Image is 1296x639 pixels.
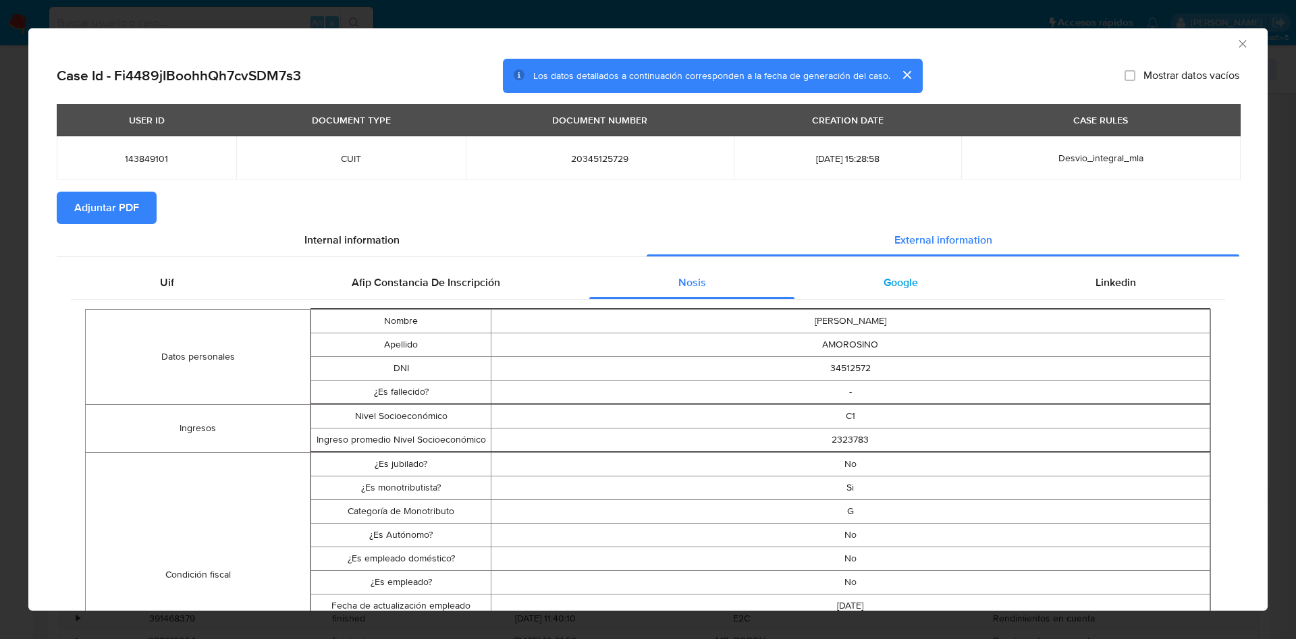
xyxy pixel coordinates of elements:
td: G [491,499,1210,523]
div: closure-recommendation-modal [28,28,1268,611]
span: Afip Constancia De Inscripción [352,275,500,290]
span: External information [894,232,992,248]
span: Los datos detallados a continuación corresponden a la fecha de generación del caso. [533,69,890,82]
div: Detailed info [57,224,1239,256]
span: Adjuntar PDF [74,193,139,223]
td: No [491,523,1210,547]
td: [DATE] [491,594,1210,617]
button: Adjuntar PDF [57,192,157,224]
span: Mostrar datos vacíos [1143,69,1239,82]
td: Nombre [311,309,491,333]
td: Ingreso promedio Nivel Socioeconómico [311,428,491,451]
span: 143849101 [73,152,220,165]
span: Nosis [678,275,706,290]
td: Datos personales [86,309,310,404]
span: Google [884,275,918,290]
td: ¿Es Autónomo? [311,523,491,547]
span: 20345125729 [482,152,718,165]
td: - [491,380,1210,404]
div: CREATION DATE [804,109,892,132]
button: Cerrar ventana [1236,37,1248,49]
td: ¿Es monotributista? [311,476,491,499]
td: DNI [311,356,491,380]
span: Internal information [304,232,400,248]
span: [DATE] 15:28:58 [750,152,945,165]
td: 34512572 [491,356,1210,380]
td: ¿Es empleado? [311,570,491,594]
td: Ingresos [86,404,310,452]
div: USER ID [121,109,173,132]
h2: Case Id - Fi4489jIBoohhQh7cvSDM7s3 [57,67,301,84]
td: Si [491,476,1210,499]
td: ¿Es fallecido? [311,380,491,404]
span: Desvio_integral_mla [1058,151,1143,165]
td: [PERSON_NAME] [491,309,1210,333]
td: ¿Es empleado doméstico? [311,547,491,570]
span: Linkedin [1096,275,1136,290]
div: Detailed external info [71,267,1225,299]
td: Apellido [311,333,491,356]
input: Mostrar datos vacíos [1125,70,1135,81]
td: No [491,570,1210,594]
td: AMOROSINO [491,333,1210,356]
td: ¿Es jubilado? [311,452,491,476]
td: Fecha de actualización empleado [311,594,491,617]
td: No [491,547,1210,570]
td: C1 [491,404,1210,428]
td: No [491,452,1210,476]
div: DOCUMENT NUMBER [544,109,655,132]
td: Categoría de Monotributo [311,499,491,523]
button: cerrar [890,59,923,91]
div: DOCUMENT TYPE [304,109,399,132]
span: Uif [160,275,174,290]
td: Nivel Socioeconómico [311,404,491,428]
div: CASE RULES [1065,109,1136,132]
td: 2323783 [491,428,1210,451]
span: CUIT [252,152,450,165]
